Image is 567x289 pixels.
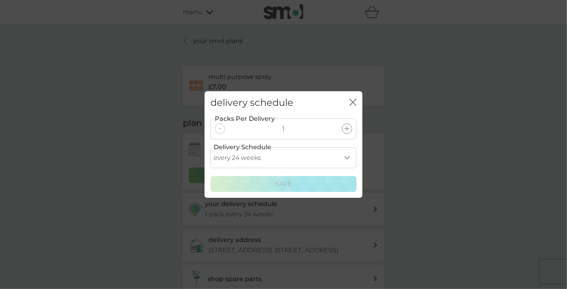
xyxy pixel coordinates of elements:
[214,114,276,124] label: Packs Per Delivery
[275,179,292,189] p: Save
[210,176,357,192] button: Save
[282,124,285,134] p: 1
[349,99,357,107] button: close
[214,142,271,152] label: Delivery Schedule
[210,97,293,109] h2: delivery schedule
